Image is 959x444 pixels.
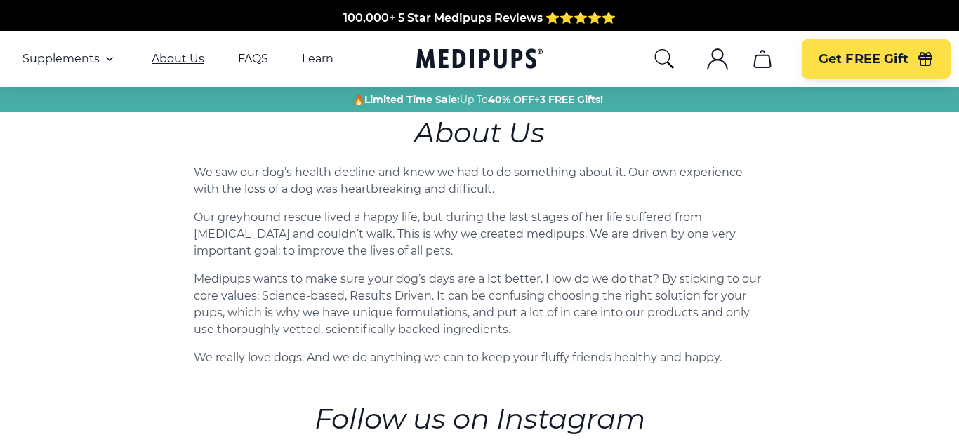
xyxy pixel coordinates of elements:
p: We saw our dog’s health decline and knew we had to do something about it. Our own experience with... [194,164,765,198]
button: account [701,42,734,76]
span: 🔥 Up To + [352,93,603,107]
h6: Follow us on Instagram [315,398,645,439]
button: cart [746,42,779,76]
h1: About Us [194,112,765,153]
a: Medipups [416,46,543,74]
a: FAQS [238,52,268,66]
p: We really love dogs. And we do anything we can to keep your fluffy friends healthy and happy. [194,349,765,366]
span: Supplements [22,52,100,66]
a: Learn [302,52,333,66]
span: 100,000+ 5 Star Medipups Reviews ⭐️⭐️⭐️⭐️⭐️ [343,8,616,21]
span: Get FREE Gift [819,51,908,67]
span: Made In The [GEOGRAPHIC_DATA] from domestic & globally sourced ingredients [246,25,713,38]
button: Supplements [22,51,118,67]
button: search [653,48,675,70]
p: Medipups wants to make sure your dog’s days are a lot better. How do we do that? By sticking to o... [194,271,765,338]
p: Our greyhound rescue lived a happy life, but during the last stages of her life suffered from [ME... [194,209,765,260]
button: Get FREE Gift [802,39,951,79]
a: About Us [152,52,204,66]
